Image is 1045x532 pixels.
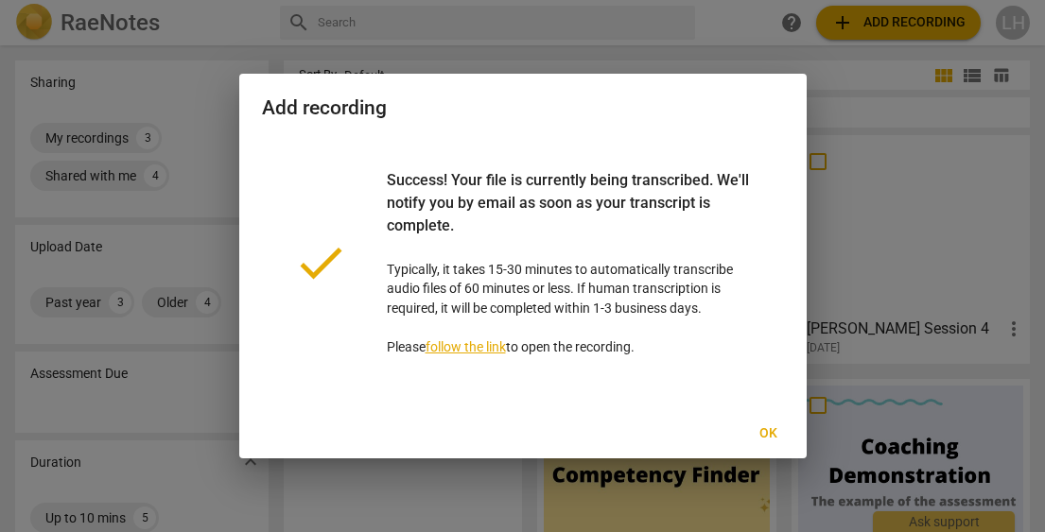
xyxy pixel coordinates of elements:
span: Ok [754,424,784,443]
a: follow the link [426,339,506,354]
h2: Add recording [262,96,784,120]
span: done [292,234,349,291]
div: Success! Your file is currently being transcribed. We'll notify you by email as soon as your tran... [387,169,754,260]
button: Ok [739,417,799,451]
p: Typically, it takes 15-30 minutes to automatically transcribe audio files of 60 minutes or less. ... [387,169,754,357]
